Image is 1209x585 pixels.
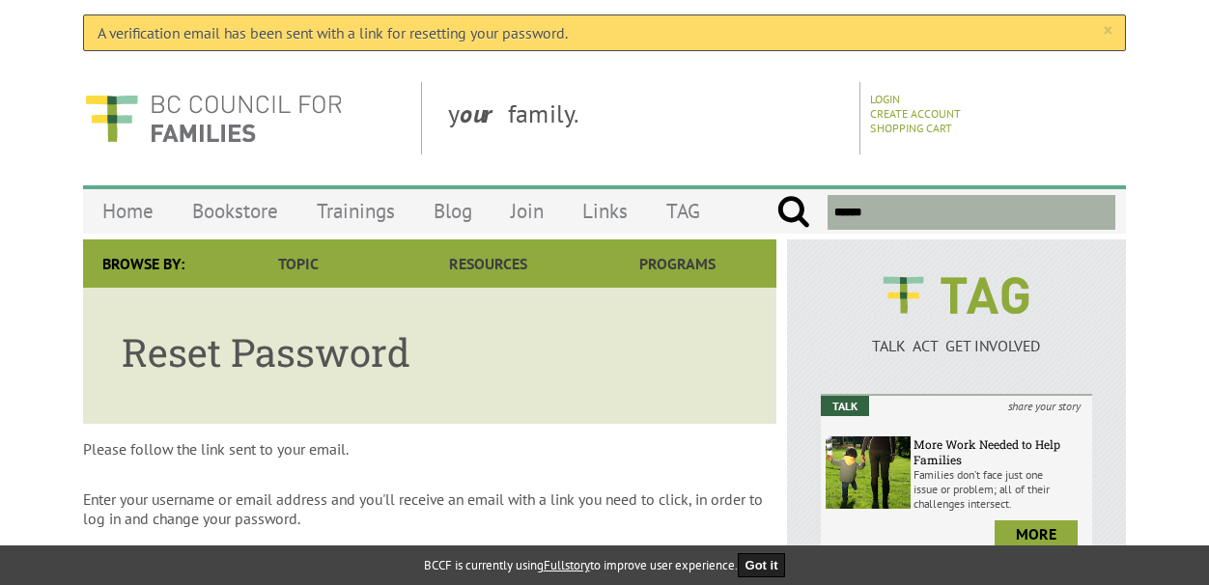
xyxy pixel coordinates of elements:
[492,188,563,234] a: Join
[914,436,1087,467] h6: More Work Needed to Help Families
[544,557,590,573] a: Fullstory
[997,396,1092,416] i: share your story
[83,188,173,234] a: Home
[914,467,1087,511] p: Families don’t face just one issue or problem; all of their challenges intersect.
[870,121,952,135] a: Shopping Cart
[414,188,492,234] a: Blog
[869,259,1043,332] img: BCCF's TAG Logo
[1103,21,1111,41] a: ×
[297,188,414,234] a: Trainings
[776,195,810,230] input: Submit
[122,326,738,377] h1: Reset Password
[647,188,719,234] a: TAG
[393,239,582,288] a: Resources
[821,317,1092,355] a: TALK ACT GET INVOLVED
[995,520,1078,547] a: more
[870,92,900,106] a: Login
[460,97,508,129] strong: our
[173,188,297,234] a: Bookstore
[204,239,393,288] a: Topic
[433,82,860,154] div: y family.
[83,489,776,528] p: Enter your username or email address and you'll receive an email with a link you need to click, i...
[563,188,647,234] a: Links
[821,396,869,416] em: Talk
[583,239,773,288] a: Programs
[83,82,344,154] img: BC Council for FAMILIES
[821,336,1092,355] p: TALK ACT GET INVOLVED
[83,239,204,288] div: Browse By:
[83,439,776,459] p: Please follow the link sent to your email.
[83,14,1126,51] div: A verification email has been sent with a link for resetting your password.
[738,553,786,577] button: Got it
[870,106,961,121] a: Create Account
